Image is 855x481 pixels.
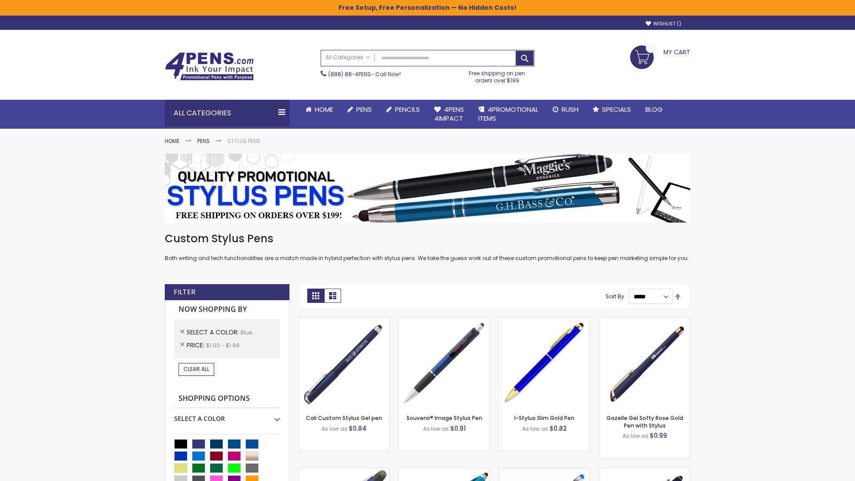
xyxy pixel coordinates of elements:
[586,100,638,119] a: Specials
[228,137,261,145] strong: Stylus Pens
[606,293,624,300] label: Sort By
[599,318,690,408] img: Gazelle Gel Softy Rose Gold Pen with Stylus-Blue
[328,70,371,78] a: (888) 88-4PENS
[646,20,681,27] a: Wishlist
[174,287,195,297] strong: Filter
[315,105,333,114] span: Home
[645,105,663,114] span: Blog
[546,100,586,119] a: Rush
[460,66,535,84] div: Free shipping on pen orders over $199
[356,105,372,114] span: Pens
[522,425,548,432] span: As low as
[514,414,574,422] a: I-Stylus Slim Gold Pen
[306,414,382,422] a: Cali Custom Stylus Gel pen
[399,318,489,408] img: Souvenir® Image Stylus Pen-Blue
[165,232,690,246] h1: Custom Stylus Pens
[349,424,366,433] span: $0.84
[499,468,590,475] a: Islander Softy Gel with Stylus - ColorJet Imprint-Blue
[299,318,389,408] img: Cali Custom Stylus Gel pen-Blue
[165,52,254,81] img: 4Pens Custom Pens and Promotional Products
[550,424,567,433] span: $0.82
[174,300,280,319] strong: Now Shopping by
[165,154,690,223] img: Stylus Pens
[423,425,449,432] span: As low as
[623,432,648,440] span: As low as
[499,318,590,408] img: I-Stylus Slim Gold-Blue
[434,105,464,123] span: 4Pens 4impact
[165,137,179,145] a: Home
[562,105,578,114] span: Rush
[602,105,631,114] span: Specials
[399,468,489,475] a: Neon Stylus Highlighter-Pen Combo-Blue
[650,431,667,440] span: $0.99
[379,100,427,119] a: Pencils
[326,54,370,61] span: All Categories
[599,468,690,475] a: Custom Soft Touch® Metal Pens with Stylus-Blue
[407,414,482,422] a: Souvenir® Image Stylus Pen
[174,408,280,423] div: Select A Color
[187,328,240,337] span: Select A Color
[395,105,420,114] span: Pencils
[478,105,538,123] span: 4PROMOTIONAL ITEMS
[328,70,401,78] span: - Call Now!
[240,329,252,336] span: Blue
[638,100,670,119] a: Blog
[179,363,214,375] a: Clear All
[427,100,471,129] a: 4Pens4impact
[450,424,466,433] span: $0.91
[183,365,209,373] span: Clear All
[471,100,546,129] a: 4PROMOTIONALITEMS
[298,100,340,119] a: Home
[607,414,683,429] a: Gazelle Gel Softy Rose Gold Pen with Stylus
[599,317,690,325] a: Gazelle Gel Softy Rose Gold Pen with Stylus-Blue
[299,317,389,325] a: Cali Custom Stylus Gel pen-Blue
[307,289,324,303] strong: Grid
[340,100,379,119] a: Pens
[174,389,280,408] strong: Shopping Options
[299,468,389,475] a: Souvenir® Jalan Highlighter Stylus Pen Combo-Blue
[197,137,210,145] a: Pens
[165,232,690,262] div: Both writing and tech functionalities are a match made in hybrid perfection with stylus pens. We ...
[322,425,347,432] span: As low as
[399,317,489,325] a: Souvenir® Image Stylus Pen-Blue
[206,342,240,349] span: $1.00 - $1.99
[187,341,206,350] span: Price
[499,317,590,325] a: I-Stylus Slim Gold-Blue
[321,50,375,65] a: All Categories
[165,100,289,126] div: All Categories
